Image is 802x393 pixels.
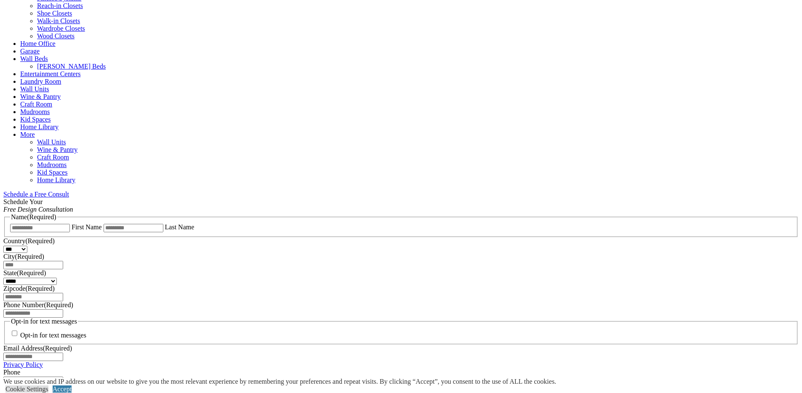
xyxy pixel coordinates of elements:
label: Phone [3,369,20,376]
a: Kid Spaces [37,169,67,176]
label: Opt-in for text messages [20,332,86,339]
a: Wall Units [20,85,49,93]
label: First Name [72,223,102,231]
a: Home Library [20,123,59,130]
span: (Required) [17,269,46,276]
a: Cookie Settings [5,385,48,393]
label: Email Address [3,345,72,352]
label: Country [3,237,55,244]
a: Wine & Pantry [37,146,77,153]
a: Craft Room [37,154,69,161]
a: Laundry Room [20,78,61,85]
a: Walk-in Closets [37,17,80,24]
a: Mudrooms [20,108,50,115]
a: Wall Beds [20,55,48,62]
span: (Required) [43,345,72,352]
a: Wall Units [37,138,66,146]
a: Wardrobe Closets [37,25,85,32]
span: (Required) [25,237,54,244]
label: State [3,269,46,276]
a: Garage [20,48,40,55]
a: Mudrooms [37,161,67,168]
span: (Required) [44,301,73,308]
a: Craft Room [20,101,52,108]
a: Privacy Policy [3,361,43,368]
a: [PERSON_NAME] Beds [37,63,106,70]
a: Entertainment Centers [20,70,81,77]
a: Accept [53,385,72,393]
a: Schedule a Free Consult (opens a dropdown menu) [3,191,69,198]
label: Zipcode [3,285,55,292]
a: Shoe Closets [37,10,72,17]
span: (Required) [15,253,44,260]
a: Kid Spaces [20,116,51,123]
legend: Opt-in for text messages [10,318,78,325]
em: Free Design Consultation [3,206,73,213]
div: We use cookies and IP address on our website to give you the most relevant experience by remember... [3,378,556,385]
a: Reach-in Closets [37,2,83,9]
span: (Required) [25,285,54,292]
label: Phone Number [3,301,73,308]
a: More menu text will display only on big screen [20,131,35,138]
a: Home Library [37,176,75,183]
label: City [3,253,44,260]
a: Home Office [20,40,56,47]
span: (Required) [27,213,56,220]
span: Schedule Your [3,198,73,213]
a: Wine & Pantry [20,93,61,100]
label: Last Name [165,223,195,231]
a: Wood Closets [37,32,75,40]
legend: Name [10,213,57,221]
